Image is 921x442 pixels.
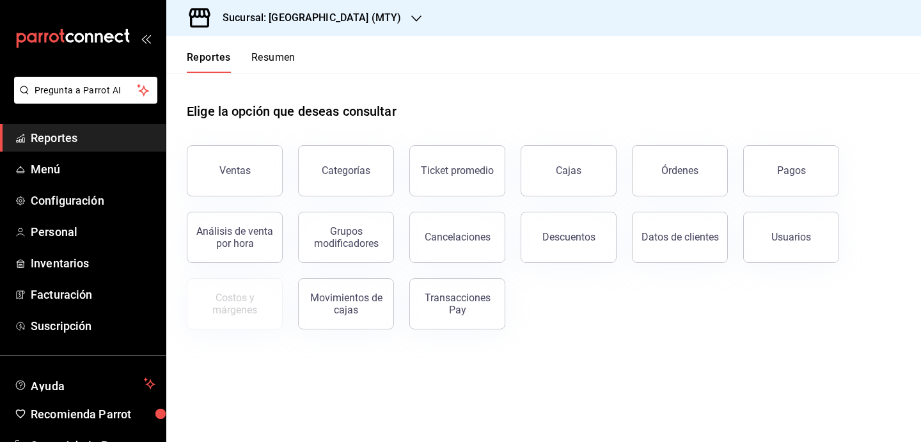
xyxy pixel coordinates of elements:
[187,51,231,73] button: Reportes
[31,223,155,241] span: Personal
[141,33,151,43] button: open_drawer_menu
[187,102,397,121] h1: Elige la opción que deseas consultar
[187,212,283,263] button: Análisis de venta por hora
[251,51,295,73] button: Resumen
[322,164,370,177] div: Categorías
[521,145,617,196] a: Cajas
[31,286,155,303] span: Facturación
[31,376,139,391] span: Ayuda
[298,145,394,196] button: Categorías
[632,212,728,263] button: Datos de clientes
[409,145,505,196] button: Ticket promedio
[31,129,155,146] span: Reportes
[187,51,295,73] div: navigation tabs
[632,145,728,196] button: Órdenes
[771,231,811,243] div: Usuarios
[14,77,157,104] button: Pregunta a Parrot AI
[31,192,155,209] span: Configuración
[219,164,251,177] div: Ventas
[35,84,138,97] span: Pregunta a Parrot AI
[306,292,386,316] div: Movimientos de cajas
[661,164,698,177] div: Órdenes
[187,145,283,196] button: Ventas
[556,163,582,178] div: Cajas
[187,278,283,329] button: Contrata inventarios para ver este reporte
[642,231,719,243] div: Datos de clientes
[195,292,274,316] div: Costos y márgenes
[425,231,491,243] div: Cancelaciones
[743,212,839,263] button: Usuarios
[9,93,157,106] a: Pregunta a Parrot AI
[31,161,155,178] span: Menú
[421,164,494,177] div: Ticket promedio
[212,10,401,26] h3: Sucursal: [GEOGRAPHIC_DATA] (MTY)
[743,145,839,196] button: Pagos
[31,406,155,423] span: Recomienda Parrot
[31,317,155,335] span: Suscripción
[409,212,505,263] button: Cancelaciones
[31,255,155,272] span: Inventarios
[298,278,394,329] button: Movimientos de cajas
[298,212,394,263] button: Grupos modificadores
[521,212,617,263] button: Descuentos
[418,292,497,316] div: Transacciones Pay
[306,225,386,249] div: Grupos modificadores
[542,231,595,243] div: Descuentos
[195,225,274,249] div: Análisis de venta por hora
[777,164,806,177] div: Pagos
[409,278,505,329] button: Transacciones Pay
